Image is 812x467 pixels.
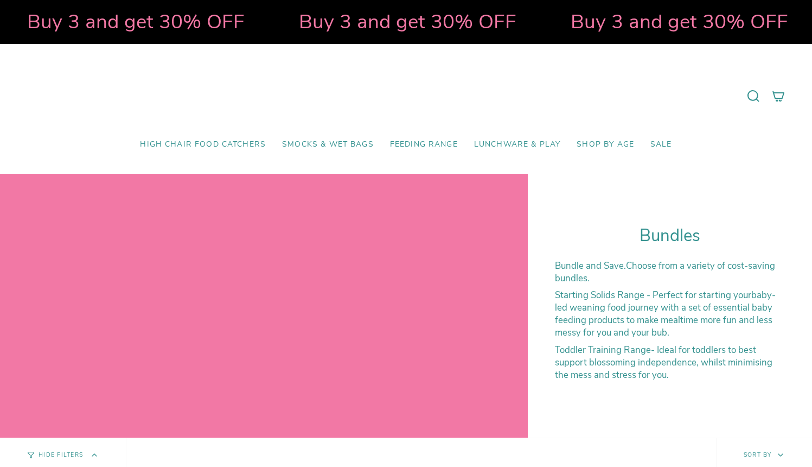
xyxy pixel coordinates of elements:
[650,140,672,149] span: SALE
[132,132,274,157] a: High Chair Food Catchers
[382,132,466,157] a: Feeding Range
[282,140,374,149] span: Smocks & Wet Bags
[140,140,266,149] span: High Chair Food Catchers
[555,289,776,339] span: baby-led weaning food journey with a set of essential baby feeding products to make mealtime more...
[252,8,470,35] strong: Buy 3 and get 30% OFF
[274,132,382,157] a: Smocks & Wet Bags
[642,132,680,157] a: SALE
[474,140,560,149] span: Lunchware & Play
[568,132,642,157] a: Shop by Age
[555,289,785,339] p: - Perfect for starting your
[39,452,83,458] span: Hide Filters
[312,60,500,132] a: Mumma’s Little Helpers
[555,226,785,246] h1: Bundles
[555,344,785,381] p: - Ideal for toddlers to best support blossoming independence, whilst minimising the mess and stre...
[466,132,568,157] a: Lunchware & Play
[555,260,626,272] strong: Bundle and Save.
[555,260,785,285] p: Choose from a variety of cost-saving bundles.
[555,289,644,301] strong: Starting Solids Range
[577,140,634,149] span: Shop by Age
[390,140,458,149] span: Feeding Range
[524,8,741,35] strong: Buy 3 and get 30% OFF
[744,451,772,459] span: Sort by
[555,344,651,356] strong: Toddler Training Range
